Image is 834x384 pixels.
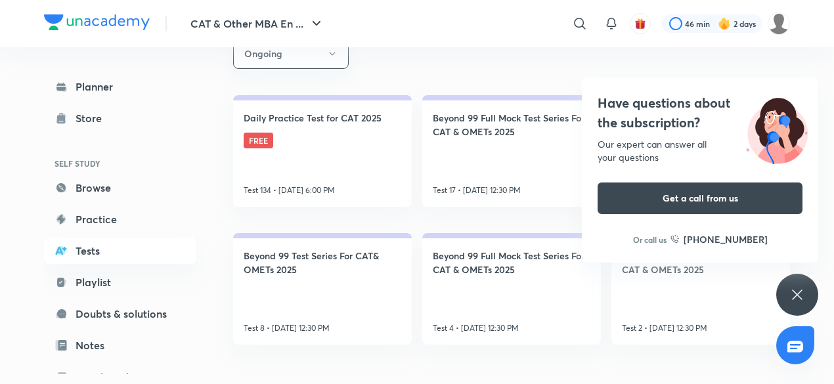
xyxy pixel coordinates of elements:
h4: Beyond 99 Test Series For CAT& OMETs 2025 [244,249,401,276]
img: streak [718,17,731,30]
a: Store [44,105,196,131]
a: Doubts & solutions [44,301,196,327]
a: [PHONE_NUMBER] [670,232,768,246]
a: Notes [44,332,196,358]
img: ttu_illustration_new.svg [735,93,818,164]
a: Beyond 99 Test Series For CAT& OMETs 2025Test 8 • [DATE] 12:30 PM [233,233,412,345]
a: Beyond 99 Full Mock Test Series For CAT & OMETs 2025Test 2 • [DATE] 12:30 PM [611,233,790,345]
h4: Beyond 99 Full Mock Test Series For CAT & OMETs 2025 [622,249,779,276]
div: Store [76,110,110,126]
a: Practice [44,206,196,232]
p: Test 134 • [DATE] 6:00 PM [244,184,335,196]
div: Our expert can answer all your questions [598,138,802,164]
p: Test 4 • [DATE] 12:30 PM [433,322,519,334]
button: Get a call from us [598,182,802,214]
h6: [PHONE_NUMBER] [684,232,768,246]
img: avatar [634,18,646,30]
a: Playlist [44,269,196,295]
img: Company Logo [44,14,150,30]
button: avatar [630,13,651,34]
p: Test 17 • [DATE] 12:30 PM [433,184,521,196]
img: Aashray [768,12,790,35]
button: Ongoing [233,38,349,69]
button: CAT & Other MBA En ... [183,11,332,37]
a: Beyond 99 Full Mock Test Series For CAT & OMETs 2025Test 4 • [DATE] 12:30 PM [422,233,601,345]
h6: SELF STUDY [44,152,196,175]
a: Company Logo [44,14,150,33]
p: Test 2 • [DATE] 12:30 PM [622,322,707,334]
a: Browse [44,175,196,201]
h4: Beyond 99 Full Mock Test Series For CAT & OMETs 2025 [433,249,590,276]
h4: Beyond 99 Full Mock Test Series For CAT & OMETs 2025 [433,111,590,139]
a: Planner [44,74,196,100]
span: FREE [244,133,273,148]
a: Daily Practice Test for CAT 2025FREETest 134 • [DATE] 6:00 PM [233,95,412,207]
a: Tests [44,238,196,264]
h4: Have questions about the subscription? [598,93,802,133]
p: Test 8 • [DATE] 12:30 PM [244,322,330,334]
a: Beyond 99 Full Mock Test Series For CAT & OMETs 2025Test 17 • [DATE] 12:30 PM [422,95,601,207]
h4: Daily Practice Test for CAT 2025 [244,111,382,125]
p: Or call us [633,234,667,245]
